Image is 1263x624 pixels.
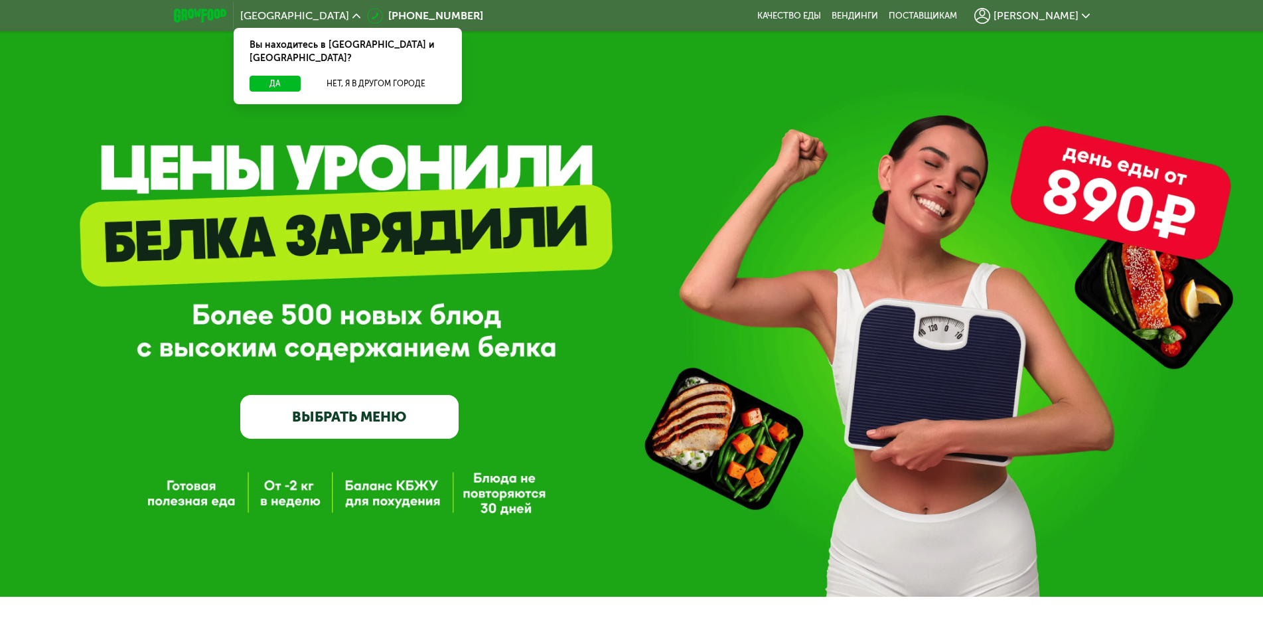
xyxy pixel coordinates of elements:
div: поставщикам [889,11,957,21]
a: [PHONE_NUMBER] [367,8,483,24]
a: Качество еды [757,11,821,21]
button: Нет, я в другом городе [306,76,446,92]
a: Вендинги [832,11,878,21]
span: [PERSON_NAME] [994,11,1078,21]
div: Вы находитесь в [GEOGRAPHIC_DATA] и [GEOGRAPHIC_DATA]? [234,28,462,76]
button: Да [250,76,301,92]
span: [GEOGRAPHIC_DATA] [240,11,349,21]
a: ВЫБРАТЬ МЕНЮ [240,395,459,439]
